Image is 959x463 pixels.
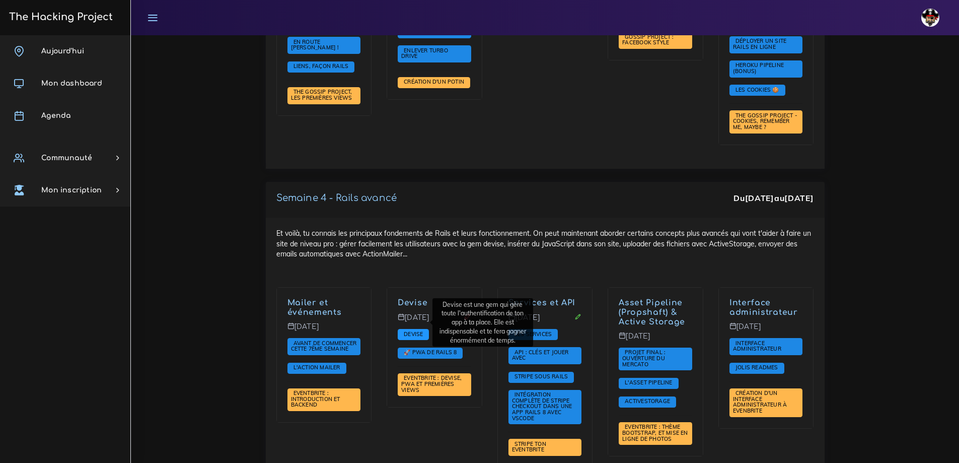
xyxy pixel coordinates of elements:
[512,441,547,454] a: Stripe ton Eventbrite
[622,398,673,405] span: ActiveStorage
[508,313,582,329] p: [DATE]
[622,349,666,368] a: Projet final : ouverture du mercato
[401,375,462,393] a: Eventbrite : Devise, PWA et premières views
[622,398,673,405] a: ActiveStorage
[733,62,784,75] a: Heroku Pipeline (Bonus)
[729,322,803,339] p: [DATE]
[6,12,113,23] h3: The Hacking Project
[619,332,692,348] p: [DATE]
[291,89,355,102] a: The Gossip Project, les premières views
[733,364,781,371] a: Jolis READMEs
[41,80,102,87] span: Mon dashboard
[733,364,781,371] span: Jolis READMEs
[291,364,343,371] span: L'Action Mailer
[622,349,666,367] span: Projet final : ouverture du mercato
[619,298,685,326] a: Asset Pipeline (Propshaft) & Active Storage
[291,62,351,70] span: Liens, façon Rails
[784,193,814,203] strong: [DATE]
[276,193,397,203] a: Semaine 4 - Rails avancé
[401,78,467,85] span: Création d'un potin
[733,87,782,94] a: Les cookies 🍪
[733,86,782,93] span: Les cookies 🍪
[622,423,688,442] span: Eventbrite : thème bootstrap, et mise en ligne de photos
[733,112,797,131] a: The Gossip Project - Cookies, remember me, maybe ?
[398,313,471,329] p: [DATE]
[512,349,569,362] span: API : clés et jouer avec
[291,390,340,409] a: Eventbrite : introduction et backend
[622,33,674,46] a: Gossip Project : Facebook style
[291,389,340,408] span: Eventbrite : introduction et backend
[401,349,459,356] a: 🚀 PWA de Rails 8
[401,79,467,86] a: Création d'un potin
[398,298,427,307] a: Devise
[287,298,342,317] a: Mailer et événements
[41,154,92,162] span: Communauté
[41,186,102,194] span: Mon inscription
[508,298,576,307] a: Services et API
[401,330,425,338] a: Devise
[41,47,84,55] span: Aujourd'hui
[733,340,784,353] a: Interface administrateur
[291,38,342,51] span: En route [PERSON_NAME] !
[291,340,357,353] a: Avant de commencer cette 7ème semaine
[287,322,361,339] p: [DATE]
[432,298,533,347] div: Devise est une gem qui gère toute l'authentification de ton app à ta place. Elle est indispensabl...
[401,23,466,36] span: Faire un formulaire en Rails
[512,349,569,362] a: API : clés et jouer avec
[512,373,571,380] a: Stripe sous Rails
[291,88,355,101] span: The Gossip Project, les premières views
[401,349,459,356] span: 🚀 PWA de Rails 8
[745,193,774,203] strong: [DATE]
[733,389,787,414] span: Création d'un interface administrateur à Evenbrite
[729,298,798,317] a: Interface administrateur
[622,424,688,442] a: Eventbrite : thème bootstrap, et mise en ligne de photos
[733,112,797,130] span: The Gossip Project - Cookies, remember me, maybe ?
[291,63,351,70] a: Liens, façon Rails
[733,37,786,50] span: Déployer un site rails en ligne
[733,390,787,415] a: Création d'un interface administrateur à Evenbrite
[733,192,814,204] div: Du au
[622,379,675,386] a: L'Asset Pipeline
[401,374,462,393] span: Eventbrite : Devise, PWA et premières views
[733,38,786,51] a: Déployer un site rails en ligne
[291,39,342,52] a: En route [PERSON_NAME] !
[401,47,448,60] a: Enlever Turbo Drive
[512,440,547,453] span: Stripe ton Eventbrite
[291,364,343,371] a: L'Action Mailer
[921,9,939,27] img: avatar
[512,391,572,422] a: Intégration complète de Stripe Checkout dans une app Rails 8 avec VSCode
[733,61,784,75] span: Heroku Pipeline (Bonus)
[41,112,70,119] span: Agenda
